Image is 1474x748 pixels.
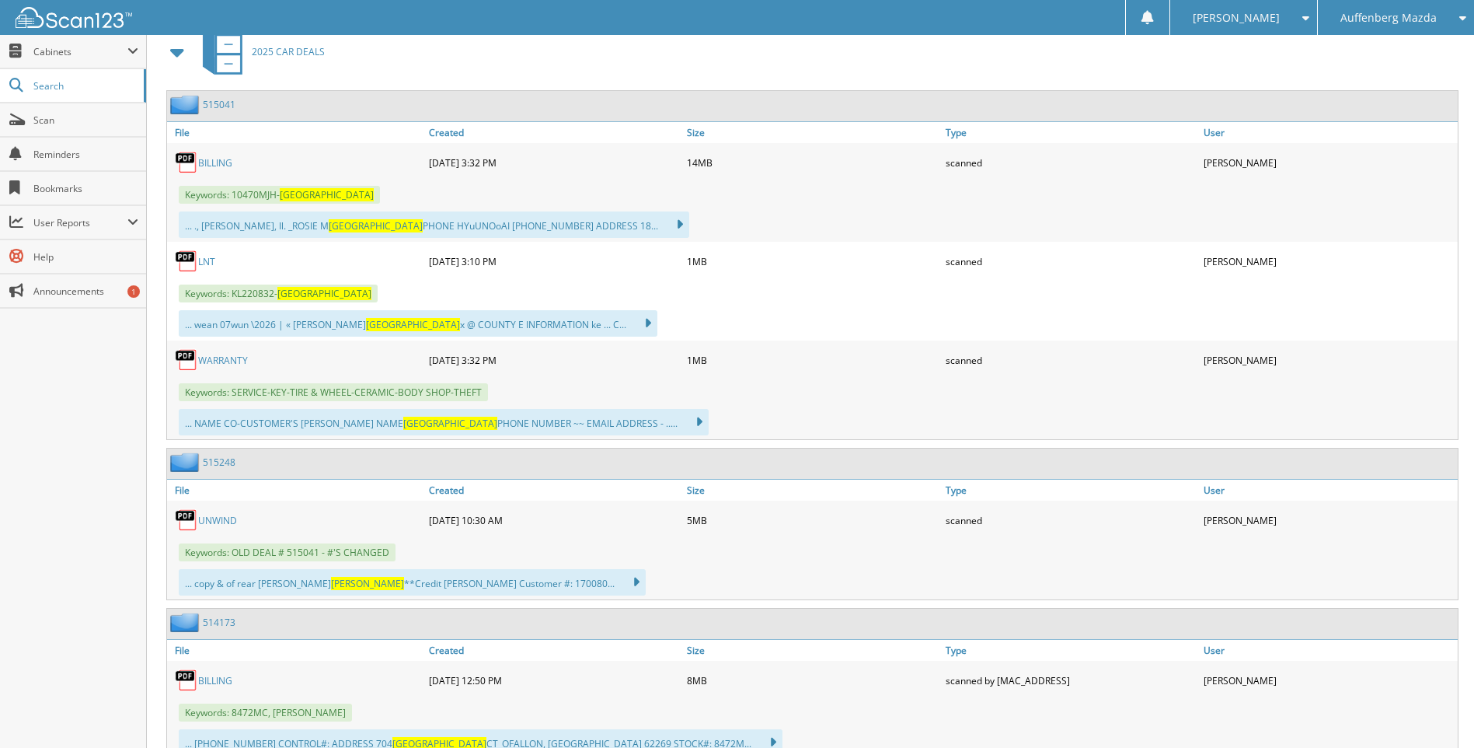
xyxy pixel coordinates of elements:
[179,569,646,596] div: ... copy & of rear [PERSON_NAME] **Credit [PERSON_NAME] Customer #: 170080...
[127,285,140,298] div: 1
[170,95,203,114] img: folder2.png
[16,7,132,28] img: scan123-logo-white.svg
[193,21,325,82] a: 2025 CAR DEALS
[175,250,198,273] img: PDF.png
[33,285,138,298] span: Announcements
[425,640,683,661] a: Created
[1193,13,1280,23] span: [PERSON_NAME]
[1200,246,1458,277] div: [PERSON_NAME]
[198,514,237,527] a: UNWIND
[1396,673,1474,748] iframe: Chat Widget
[33,250,138,264] span: Help
[203,98,235,111] a: 515041
[942,665,1200,696] div: scanned by [MAC_ADDRESS]
[683,505,941,536] div: 5MB
[175,151,198,174] img: PDF.png
[33,216,127,229] span: User Reports
[277,287,371,300] span: [GEOGRAPHIC_DATA]
[198,674,232,687] a: BILLING
[179,211,689,238] div: ... ., [PERSON_NAME], Il. _ROSIE M PHONE HYuUNOoAI [PHONE_NUMBER] ADDRESS 18...
[179,704,352,722] span: Keywords: 8472MC, [PERSON_NAME]
[179,544,396,561] span: Keywords: OLD DEAL # 515041 - #'S CHANGED
[683,344,941,376] div: 1MB
[198,156,232,170] a: BILLING
[179,310,657,337] div: ... wean 07wun \2026 | « [PERSON_NAME] x @ COUNTY E INFORMATION ke ... C...
[1200,344,1458,376] div: [PERSON_NAME]
[33,182,138,195] span: Bookmarks
[403,417,497,430] span: [GEOGRAPHIC_DATA]
[425,246,683,277] div: [DATE] 3:10 PM
[942,640,1200,661] a: Type
[179,186,380,204] span: Keywords: 10470MJH-
[167,122,425,143] a: File
[175,348,198,372] img: PDF.png
[942,122,1200,143] a: Type
[329,219,423,232] span: [GEOGRAPHIC_DATA]
[167,640,425,661] a: File
[33,45,127,58] span: Cabinets
[683,665,941,696] div: 8MB
[425,505,683,536] div: [DATE] 10:30 AM
[198,354,248,367] a: WARRANTY
[170,453,203,472] img: folder2.png
[1200,505,1458,536] div: [PERSON_NAME]
[1200,480,1458,501] a: User
[33,148,138,161] span: Reminders
[683,122,941,143] a: Size
[942,147,1200,178] div: scanned
[331,577,404,590] span: [PERSON_NAME]
[280,188,374,201] span: [GEOGRAPHIC_DATA]
[33,79,136,93] span: Search
[252,45,325,58] span: 2025 CAR DEALS
[1340,13,1437,23] span: Auffenberg Mazda
[198,255,215,268] a: LNT
[683,246,941,277] div: 1MB
[1200,122,1458,143] a: User
[942,344,1200,376] div: scanned
[179,285,378,302] span: Keywords: KL220832-
[179,409,709,435] div: ... NAME CO-CUSTOMER'S [PERSON_NAME] NAME PHONE NUMBER ~~ EMAIL ADDRESS - .....
[33,114,138,127] span: Scan
[425,147,683,178] div: [DATE] 3:32 PM
[1200,147,1458,178] div: [PERSON_NAME]
[175,509,198,532] img: PDF.png
[175,669,198,692] img: PDF.png
[425,480,683,501] a: Created
[167,480,425,501] a: File
[170,613,203,632] img: folder2.png
[366,318,460,331] span: [GEOGRAPHIC_DATA]
[425,665,683,696] div: [DATE] 12:50 PM
[203,616,235,629] a: 514173
[942,480,1200,501] a: Type
[425,122,683,143] a: Created
[1200,665,1458,696] div: [PERSON_NAME]
[683,640,941,661] a: Size
[942,505,1200,536] div: scanned
[683,147,941,178] div: 14MB
[179,383,488,401] span: Keywords: SERVICE-KEY-TIRE & WHEEL-CERAMIC-BODY SHOP-THEFT
[1200,640,1458,661] a: User
[425,344,683,376] div: [DATE] 3:32 PM
[942,246,1200,277] div: scanned
[203,456,235,469] a: 515248
[683,480,941,501] a: Size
